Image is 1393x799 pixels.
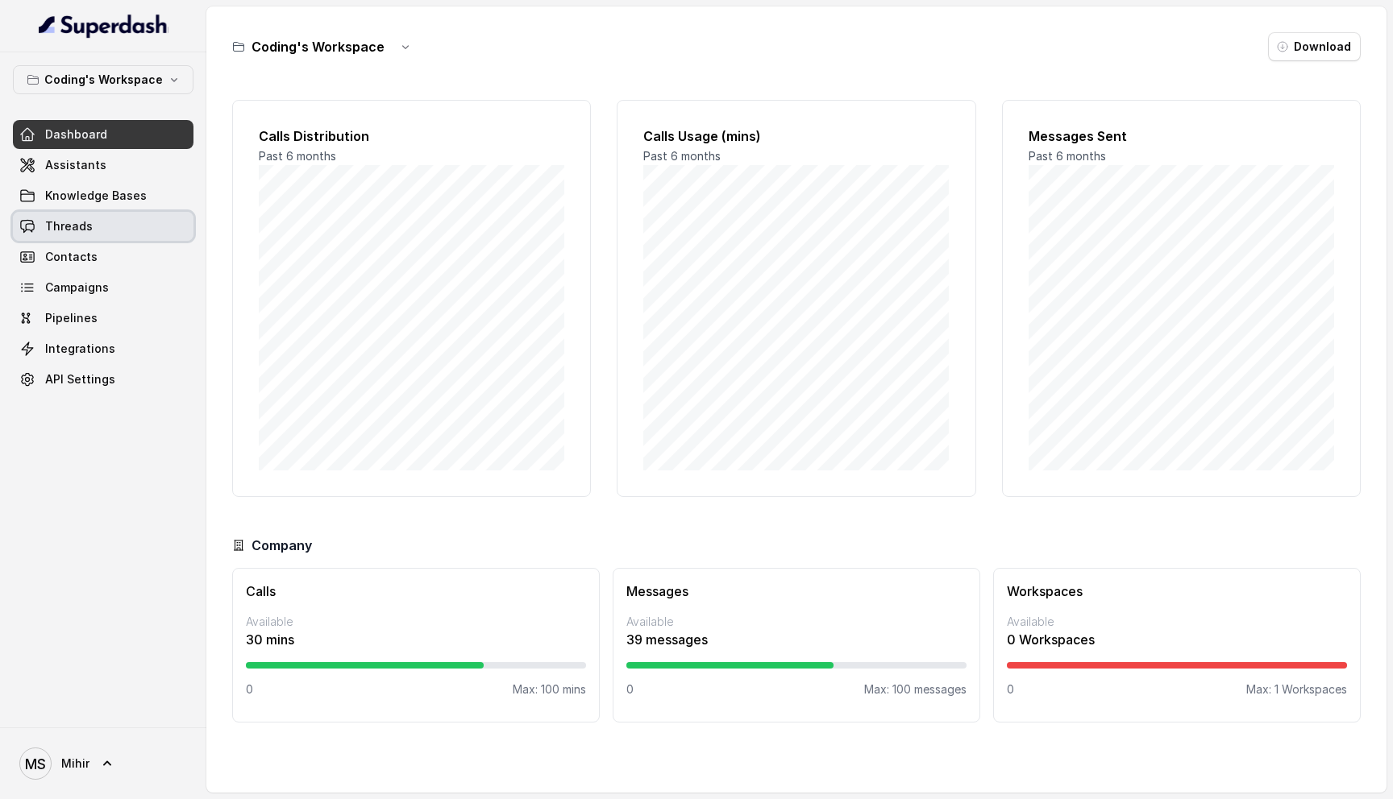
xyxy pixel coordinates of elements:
text: MS [25,756,46,772]
button: Coding's Workspace [13,65,193,94]
a: Threads [13,212,193,241]
h2: Calls Usage (mins) [643,126,949,146]
span: Campaigns [45,279,109,296]
button: Download [1268,32,1361,61]
span: Contacts [45,249,98,265]
h3: Company [252,536,312,555]
span: API Settings [45,371,115,387]
p: 0 [1007,681,1014,698]
p: Available [246,614,586,630]
h3: Workspaces [1007,582,1347,601]
img: light.svg [39,13,168,39]
p: Max: 1 Workspaces [1246,681,1347,698]
p: Available [1007,614,1347,630]
p: 30 mins [246,630,586,649]
span: Dashboard [45,126,107,143]
a: Contacts [13,242,193,271]
p: 39 messages [626,630,967,649]
a: API Settings [13,365,193,394]
a: Campaigns [13,273,193,302]
p: Available [626,614,967,630]
span: Knowledge Bases [45,188,147,204]
p: 0 [626,681,634,698]
a: Assistants [13,151,193,180]
a: Mihir [13,741,193,786]
a: Dashboard [13,120,193,149]
span: Mihir [61,756,89,772]
h3: Coding's Workspace [252,37,385,56]
p: Max: 100 messages [864,681,967,698]
p: 0 Workspaces [1007,630,1347,649]
span: Past 6 months [643,149,721,163]
span: Threads [45,218,93,234]
a: Knowledge Bases [13,181,193,210]
span: Pipelines [45,310,98,326]
p: 0 [246,681,253,698]
h3: Calls [246,582,586,601]
span: Integrations [45,341,115,357]
span: Assistants [45,157,106,173]
h3: Messages [626,582,967,601]
a: Pipelines [13,304,193,333]
a: Integrations [13,334,193,363]
h2: Messages Sent [1029,126,1334,146]
p: Max: 100 mins [513,681,586,698]
p: Coding's Workspace [44,70,163,89]
h2: Calls Distribution [259,126,564,146]
span: Past 6 months [259,149,336,163]
span: Past 6 months [1029,149,1106,163]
